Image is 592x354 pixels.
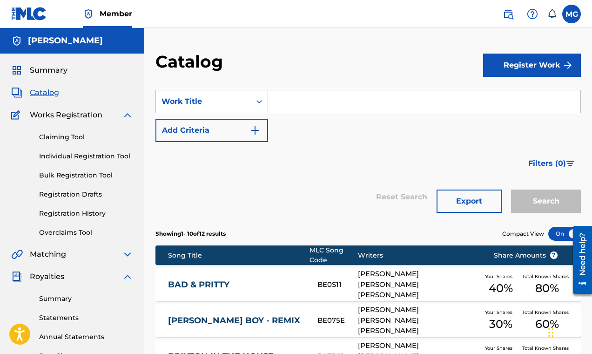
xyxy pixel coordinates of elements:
a: Annual Statements [39,332,133,342]
img: expand [122,109,133,121]
span: 30 % [489,316,512,333]
div: [PERSON_NAME] [PERSON_NAME] [PERSON_NAME] [358,305,479,336]
img: Summary [11,65,22,76]
img: 9d2ae6d4665cec9f34b9.svg [249,125,261,136]
span: Total Known Shares [522,345,572,352]
span: Share Amounts [494,251,558,260]
img: help [527,8,538,20]
a: Individual Registration Tool [39,151,133,161]
img: f7272a7cc735f4ea7f67.svg [562,60,573,71]
img: Matching [11,249,23,260]
span: Your Shares [485,309,516,316]
div: Notifications [547,9,557,19]
button: Register Work [483,54,581,77]
img: Top Rightsholder [83,8,94,20]
img: Royalties [11,271,22,282]
span: Compact View [502,230,544,238]
a: Overclaims Tool [39,228,133,238]
h2: Catalog [155,51,228,72]
span: Royalties [30,271,64,282]
span: Your Shares [485,345,516,352]
a: Bulk Registration Tool [39,170,133,180]
form: Search Form [155,90,581,222]
div: Song Title [168,251,309,260]
a: BAD & PRITTY [168,279,305,290]
span: Total Known Shares [522,273,572,280]
a: Claiming Tool [39,132,133,142]
img: Catalog [11,87,22,98]
iframe: Chat Widget [545,309,592,354]
div: User Menu [562,5,581,23]
iframe: Resource Center [566,222,592,299]
span: ? [550,252,558,259]
p: Showing 1 - 10 of 12 results [155,230,226,238]
button: Filters (0) [523,152,581,175]
span: Works Registration [30,109,102,121]
span: Your Shares [485,273,516,280]
span: Matching [30,249,66,260]
span: 80 % [535,280,559,297]
span: Total Known Shares [522,309,572,316]
span: Summary [30,65,67,76]
img: search [503,8,514,20]
img: filter [566,161,574,166]
img: expand [122,271,133,282]
button: Export [437,190,502,213]
div: BE0S11 [317,279,358,290]
img: MLC Logo [11,7,47,20]
a: Public Search [499,5,518,23]
img: Works Registration [11,109,23,121]
a: Registration History [39,209,133,218]
a: Statements [39,313,133,323]
span: Filters ( 0 ) [528,158,566,169]
div: Help [523,5,542,23]
span: Catalog [30,87,59,98]
div: Work Title [161,96,245,107]
div: [PERSON_NAME] [PERSON_NAME] [PERSON_NAME] [358,269,479,300]
a: CatalogCatalog [11,87,59,98]
img: Accounts [11,35,22,47]
span: 60 % [535,316,559,333]
h5: Mark Gillette [28,35,103,46]
div: Drag [548,319,554,347]
div: BE075E [317,315,358,326]
a: Summary [39,294,133,304]
span: Member [100,8,132,19]
a: Registration Drafts [39,190,133,199]
div: MLC Song Code [309,245,358,265]
img: expand [122,249,133,260]
a: [PERSON_NAME] BOY - REMIX [168,315,305,326]
div: Writers [358,251,479,260]
a: SummarySummary [11,65,67,76]
span: 40 % [489,280,513,297]
button: Add Criteria [155,119,268,142]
